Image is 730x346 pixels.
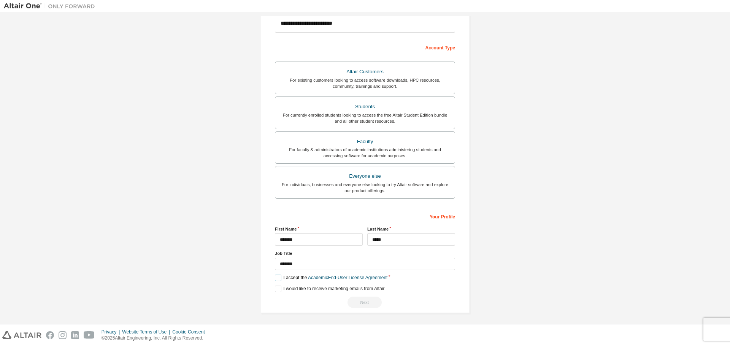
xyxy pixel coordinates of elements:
[275,275,387,281] label: I accept the
[367,226,455,232] label: Last Name
[84,331,95,339] img: youtube.svg
[102,335,209,341] p: © 2025 Altair Engineering, Inc. All Rights Reserved.
[280,101,450,112] div: Students
[71,331,79,339] img: linkedin.svg
[275,286,384,292] label: I would like to receive marketing emails from Altair
[280,112,450,124] div: For currently enrolled students looking to access the free Altair Student Edition bundle and all ...
[308,275,387,280] a: Academic End-User License Agreement
[280,182,450,194] div: For individuals, businesses and everyone else looking to try Altair software and explore our prod...
[275,297,455,308] div: Read and acccept EULA to continue
[172,329,209,335] div: Cookie Consent
[275,210,455,222] div: Your Profile
[280,77,450,89] div: For existing customers looking to access software downloads, HPC resources, community, trainings ...
[280,66,450,77] div: Altair Customers
[4,2,99,10] img: Altair One
[46,331,54,339] img: facebook.svg
[102,329,122,335] div: Privacy
[122,329,172,335] div: Website Terms of Use
[275,226,363,232] label: First Name
[59,331,67,339] img: instagram.svg
[275,41,455,53] div: Account Type
[2,331,41,339] img: altair_logo.svg
[280,171,450,182] div: Everyone else
[275,250,455,256] label: Job Title
[280,136,450,147] div: Faculty
[280,147,450,159] div: For faculty & administrators of academic institutions administering students and accessing softwa...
